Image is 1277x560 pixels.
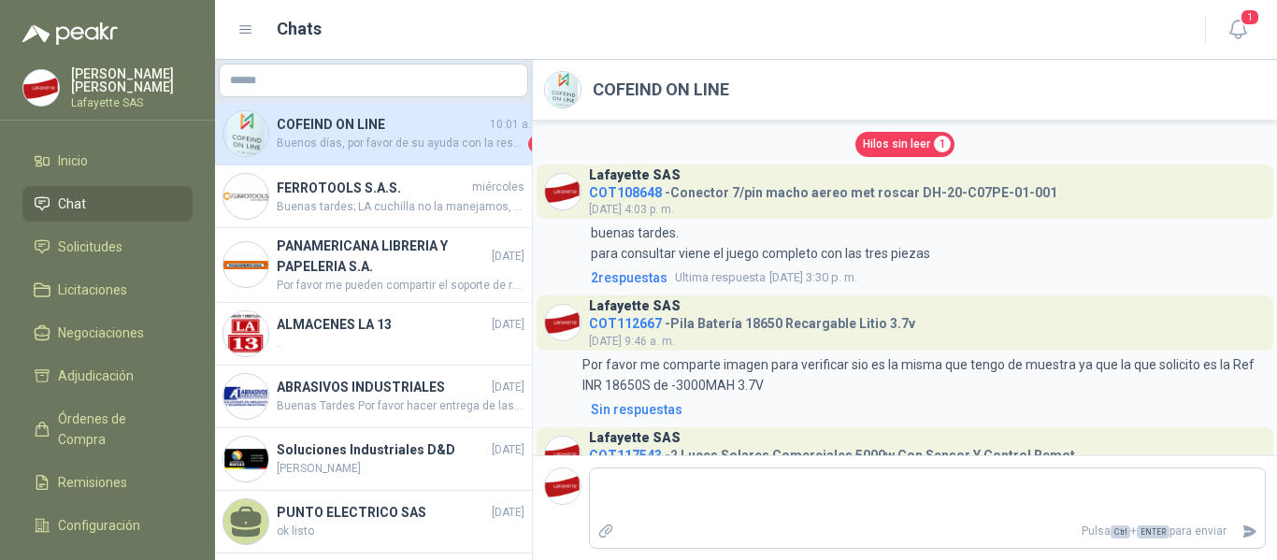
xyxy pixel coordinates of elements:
[223,437,268,481] img: Company Logo
[223,311,268,356] img: Company Logo
[934,136,951,152] span: 1
[277,377,488,397] h4: ABRASIVOS INDUSTRIALES
[22,186,193,222] a: Chat
[587,399,1266,420] a: Sin respuestas
[58,409,175,450] span: Órdenes de Compra
[589,170,681,180] h3: Lafayette SAS
[589,203,674,216] span: [DATE] 4:03 p. m.
[545,437,581,472] img: Company Logo
[22,22,118,45] img: Logo peakr
[22,229,193,265] a: Solicitudes
[492,441,524,459] span: [DATE]
[22,508,193,543] a: Configuración
[277,198,524,216] span: Buenas tardes; LA cuchilla no la manejamos, solo el producto completo.
[58,237,122,257] span: Solicitudes
[58,366,134,386] span: Adjudicación
[855,132,954,157] a: Hilos sin leer1
[22,272,193,308] a: Licitaciones
[22,358,193,394] a: Adjudicación
[58,194,86,214] span: Chat
[589,185,662,200] span: COT108648
[589,301,681,311] h3: Lafayette SAS
[591,223,930,264] p: buenas tardes. para consultar viene el juego completo con las tres piezas
[58,323,144,343] span: Negociaciones
[277,439,488,460] h4: Soluciones Industriales D&D
[492,248,524,266] span: [DATE]
[1137,525,1169,538] span: ENTER
[215,491,532,553] a: PUNTO ELECTRICO SAS[DATE]ok listo
[472,179,524,196] span: miércoles
[22,465,193,500] a: Remisiones
[215,103,532,165] a: Company LogoCOFEIND ON LINE10:01 a. m.Buenos días, por favor de su ayuda con la respuesta a la in...
[215,428,532,491] a: Company LogoSoluciones Industriales D&D[DATE][PERSON_NAME]
[863,136,930,153] span: Hilos sin leer
[492,316,524,334] span: [DATE]
[58,515,140,536] span: Configuración
[58,280,127,300] span: Licitaciones
[223,174,268,219] img: Company Logo
[591,267,667,288] span: 2 respuesta s
[277,314,488,335] h4: ALMACENES LA 13
[593,77,729,103] h2: COFEIND ON LINE
[22,401,193,457] a: Órdenes de Compra
[587,267,1266,288] a: 2respuestasUltima respuesta[DATE] 3:30 p. m.
[675,268,857,287] span: [DATE] 3:30 p. m.
[277,335,524,352] span: .
[589,448,662,463] span: COT117543
[545,305,581,340] img: Company Logo
[22,315,193,351] a: Negociaciones
[277,16,322,42] h1: Chats
[277,397,524,415] span: Buenas Tardes Por favor hacer entrega de las 9 unidades
[23,70,59,106] img: Company Logo
[215,165,532,228] a: Company LogoFERROTOOLS S.A.S.miércolesBuenas tardes; LA cuchilla no la manejamos, solo el product...
[215,228,532,303] a: Company LogoPANAMERICANA LIBRERIA Y PAPELERIA S.A.[DATE]Por favor me pueden compartir el soporte ...
[589,311,915,329] h4: - Pila Batería 18650 Recargable Litio 3.7v
[22,143,193,179] a: Inicio
[215,366,532,428] a: Company LogoABRASIVOS INDUSTRIALES[DATE]Buenas Tardes Por favor hacer entrega de las 9 unidades
[215,303,532,366] a: Company LogoALMACENES LA 13[DATE].
[277,236,488,277] h4: PANAMERICANA LIBRERIA Y PAPELERIA S.A.
[277,135,524,153] span: Buenos días, por favor de su ayuda con la respuesta a la inquietud enviada desde el [DATE]
[277,460,524,478] span: [PERSON_NAME]
[589,433,681,443] h3: Lafayette SAS
[589,180,1057,198] h4: - Conector 7/pin macho aereo met roscar DH-20-C07PE-01-001
[675,268,766,287] span: Ultima respuesta
[591,399,682,420] div: Sin respuestas
[589,443,1075,461] h4: - 2 Luces Solares Comerciales 5000w Con Sensor Y Control Remot
[223,242,268,287] img: Company Logo
[582,354,1266,395] p: Por favor me comparte imagen para verificar sio es la misma que tengo de muestra ya que la que so...
[277,277,524,294] span: Por favor me pueden compartir el soporte de recibido ya que no se encuentra la mercancía
[58,151,88,171] span: Inicio
[1234,515,1265,548] button: Enviar
[223,374,268,419] img: Company Logo
[590,515,622,548] label: Adjuntar archivos
[277,178,468,198] h4: FERROTOOLS S.A.S.
[223,111,268,156] img: Company Logo
[277,114,486,135] h4: COFEIND ON LINE
[545,174,581,209] img: Company Logo
[1221,13,1255,47] button: 1
[1240,8,1260,26] span: 1
[589,335,675,348] span: [DATE] 9:46 a. m.
[545,468,581,504] img: Company Logo
[622,515,1235,548] p: Pulsa + para enviar
[545,72,581,108] img: Company Logo
[1111,525,1130,538] span: Ctrl
[71,67,193,93] p: [PERSON_NAME] [PERSON_NAME]
[528,135,547,153] span: 1
[492,504,524,522] span: [DATE]
[71,97,193,108] p: Lafayette SAS
[277,523,524,540] span: ok listo
[58,472,127,493] span: Remisiones
[492,379,524,396] span: [DATE]
[589,316,662,331] span: COT112667
[277,502,488,523] h4: PUNTO ELECTRICO SAS
[490,116,547,134] span: 10:01 a. m.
